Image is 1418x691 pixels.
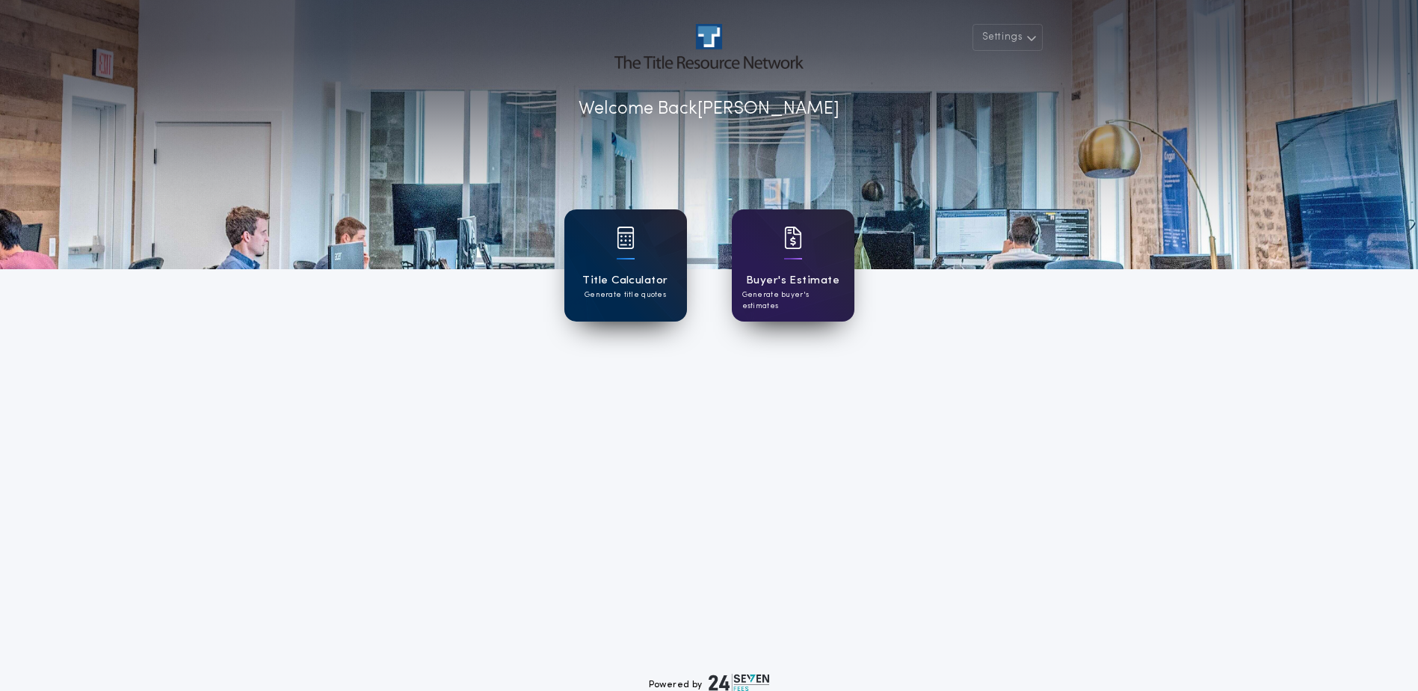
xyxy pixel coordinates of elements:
p: Generate title quotes [585,289,666,301]
h1: Buyer's Estimate [746,272,839,289]
img: card icon [617,227,635,249]
img: account-logo [614,24,803,69]
h1: Title Calculator [582,272,668,289]
p: Generate buyer's estimates [742,289,844,312]
img: card icon [784,227,802,249]
a: card iconTitle CalculatorGenerate title quotes [564,209,687,322]
button: Settings [972,24,1043,51]
p: Welcome Back [PERSON_NAME] [579,96,839,123]
a: card iconBuyer's EstimateGenerate buyer's estimates [732,209,854,322]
